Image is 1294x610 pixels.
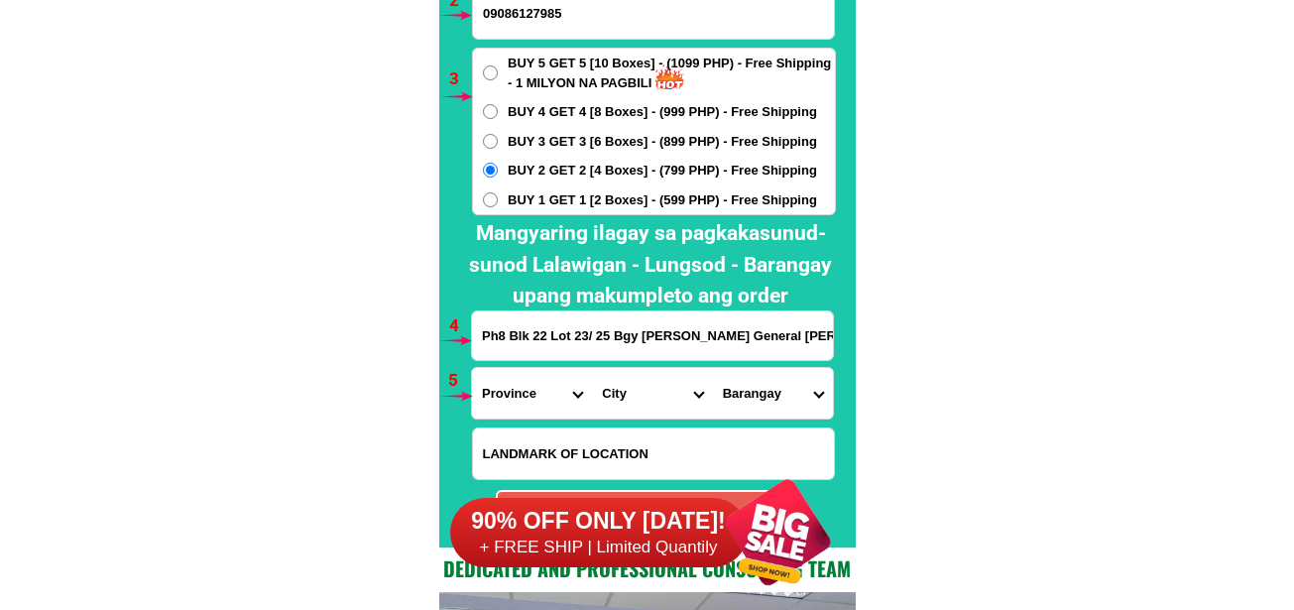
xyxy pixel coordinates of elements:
h6: 3 [449,66,472,92]
h6: 90% OFF ONLY [DATE]! [450,507,748,537]
span: BUY 4 GET 4 [8 Boxes] - (999 PHP) - Free Shipping [508,102,817,122]
h2: Mangyaring ilagay sa pagkakasunud-sunod Lalawigan - Lungsod - Barangay upang makumpleto ang order [455,218,846,312]
span: BUY 2 GET 2 [4 Boxes] - (799 PHP) - Free Shipping [508,161,817,181]
input: Input address [472,311,833,360]
span: BUY 1 GET 1 [2 Boxes] - (599 PHP) - Free Shipping [508,190,817,210]
h2: Dedicated and professional consulting team [439,553,856,583]
select: Select province [472,368,592,419]
span: BUY 3 GET 3 [6 Boxes] - (899 PHP) - Free Shipping [508,132,817,152]
h6: + FREE SHIP | Limited Quantily [450,537,748,558]
input: BUY 3 GET 3 [6 Boxes] - (899 PHP) - Free Shipping [483,134,498,149]
span: BUY 5 GET 5 [10 Boxes] - (1099 PHP) - Free Shipping - 1 MILYON NA PAGBILI [508,54,835,92]
select: Select commune [713,368,833,419]
h6: 5 [448,368,471,394]
select: Select district [592,368,712,419]
input: BUY 4 GET 4 [8 Boxes] - (999 PHP) - Free Shipping [483,104,498,119]
h6: 4 [449,313,472,339]
input: BUY 5 GET 5 [10 Boxes] - (1099 PHP) - Free Shipping - 1 MILYON NA PAGBILI [483,65,498,80]
input: BUY 1 GET 1 [2 Boxes] - (599 PHP) - Free Shipping [483,192,498,207]
input: BUY 2 GET 2 [4 Boxes] - (799 PHP) - Free Shipping [483,163,498,178]
input: Input LANDMARKOFLOCATION [473,428,834,479]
